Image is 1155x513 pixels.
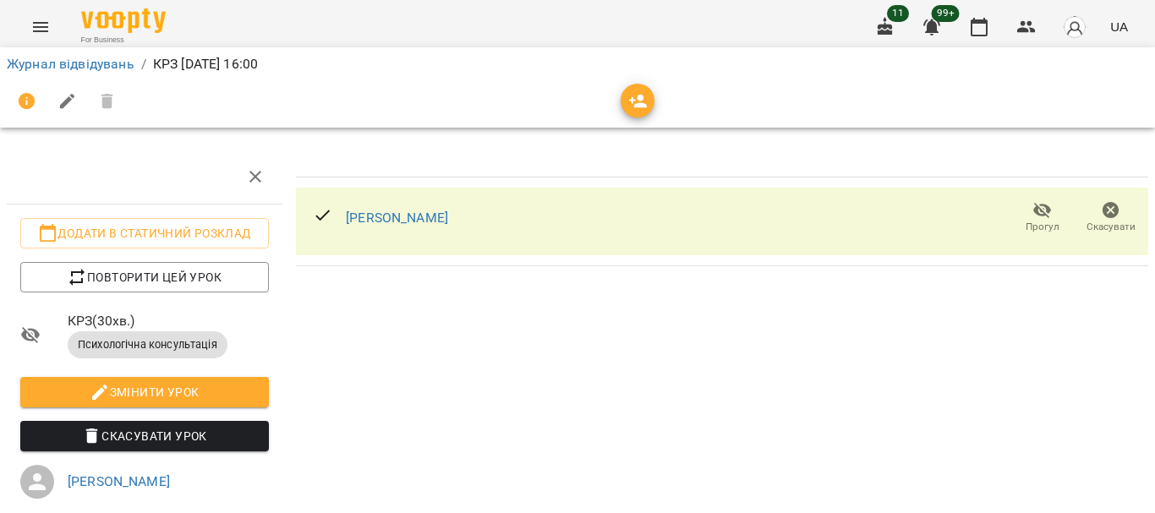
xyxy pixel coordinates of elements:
[1008,194,1076,242] button: Прогул
[34,267,255,287] span: Повторити цей урок
[887,5,909,22] span: 11
[34,223,255,243] span: Додати в статичний розклад
[34,426,255,446] span: Скасувати Урок
[20,7,61,47] button: Menu
[68,311,269,331] span: КРЗ ( 30 хв. )
[1087,220,1136,234] span: Скасувати
[7,56,134,72] a: Журнал відвідувань
[932,5,960,22] span: 99+
[346,210,448,226] a: [PERSON_NAME]
[153,54,258,74] p: КРЗ [DATE] 16:00
[20,377,269,407] button: Змінити урок
[1103,11,1135,42] button: UA
[68,337,227,352] span: Психологічна консультація
[81,8,166,33] img: Voopty Logo
[1026,220,1059,234] span: Прогул
[34,382,255,402] span: Змінити урок
[141,54,146,74] li: /
[81,35,166,46] span: For Business
[7,54,1148,74] nav: breadcrumb
[1063,15,1087,39] img: avatar_s.png
[20,262,269,292] button: Повторити цей урок
[20,421,269,451] button: Скасувати Урок
[20,218,269,248] button: Додати в статичний розклад
[1110,18,1128,35] span: UA
[68,473,170,489] a: [PERSON_NAME]
[1076,194,1145,242] button: Скасувати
